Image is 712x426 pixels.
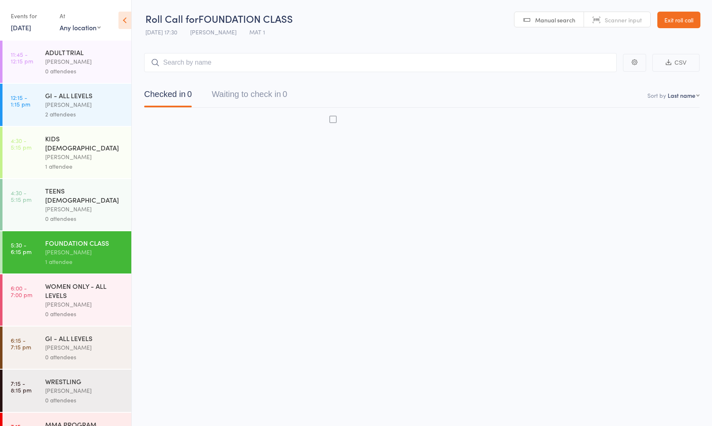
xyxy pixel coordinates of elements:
span: Roll Call for [145,12,198,25]
div: 0 attendees [45,309,124,319]
label: Sort by [647,91,666,99]
div: 2 attendees [45,109,124,119]
time: 7:15 - 8:15 pm [11,380,31,393]
div: [PERSON_NAME] [45,152,124,162]
span: Manual search [535,16,575,24]
div: TEENS [DEMOGRAPHIC_DATA] [45,186,124,204]
time: 4:30 - 5:15 pm [11,137,31,150]
div: 1 attendee [45,257,124,266]
div: KIDS [DEMOGRAPHIC_DATA] [45,134,124,152]
div: [PERSON_NAME] [45,247,124,257]
div: Events for [11,9,51,23]
div: [PERSON_NAME] [45,386,124,395]
time: 12:15 - 1:15 pm [11,94,30,107]
span: FOUNDATION CLASS [198,12,293,25]
div: GI - ALL LEVELS [45,91,124,100]
time: 11:45 - 12:15 pm [11,51,33,64]
span: MAT 1 [249,28,265,36]
a: 7:15 -8:15 pmWRESTLING[PERSON_NAME]0 attendees [2,370,131,412]
div: 0 attendees [45,66,124,76]
div: Last name [668,91,695,99]
div: 0 attendees [45,214,124,223]
div: [PERSON_NAME] [45,57,124,66]
div: [PERSON_NAME] [45,204,124,214]
div: FOUNDATION CLASS [45,238,124,247]
button: CSV [652,54,700,72]
input: Search by name [144,53,617,72]
a: [DATE] [11,23,31,32]
time: 6:00 - 7:00 pm [11,285,32,298]
div: [PERSON_NAME] [45,343,124,352]
a: 5:30 -6:15 pmFOUNDATION CLASS[PERSON_NAME]1 attendee [2,231,131,274]
div: ADULT TRIAL [45,48,124,57]
a: 6:00 -7:00 pmWOMEN ONLY - ALL LEVELS[PERSON_NAME]0 attendees [2,274,131,326]
a: 6:15 -7:15 pmGI - ALL LEVELS[PERSON_NAME]0 attendees [2,327,131,369]
div: 0 [187,90,192,99]
div: WRESTLING [45,377,124,386]
div: At [60,9,101,23]
a: 4:30 -5:15 pmTEENS [DEMOGRAPHIC_DATA][PERSON_NAME]0 attendees [2,179,131,230]
div: [PERSON_NAME] [45,100,124,109]
span: [DATE] 17:30 [145,28,177,36]
time: 4:30 - 5:15 pm [11,189,31,203]
a: 11:45 -12:15 pmADULT TRIAL[PERSON_NAME]0 attendees [2,41,131,83]
div: GI - ALL LEVELS [45,334,124,343]
span: Scanner input [605,16,642,24]
button: Checked in0 [144,85,192,107]
div: 0 [282,90,287,99]
div: 1 attendee [45,162,124,171]
div: [PERSON_NAME] [45,300,124,309]
div: WOMEN ONLY - ALL LEVELS [45,281,124,300]
div: Any location [60,23,101,32]
button: Waiting to check in0 [212,85,287,107]
a: 12:15 -1:15 pmGI - ALL LEVELS[PERSON_NAME]2 attendees [2,84,131,126]
a: Exit roll call [657,12,700,28]
span: [PERSON_NAME] [190,28,237,36]
a: 4:30 -5:15 pmKIDS [DEMOGRAPHIC_DATA][PERSON_NAME]1 attendee [2,127,131,178]
time: 5:30 - 6:15 pm [11,242,31,255]
div: 0 attendees [45,395,124,405]
div: 0 attendees [45,352,124,362]
time: 6:15 - 7:15 pm [11,337,31,350]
